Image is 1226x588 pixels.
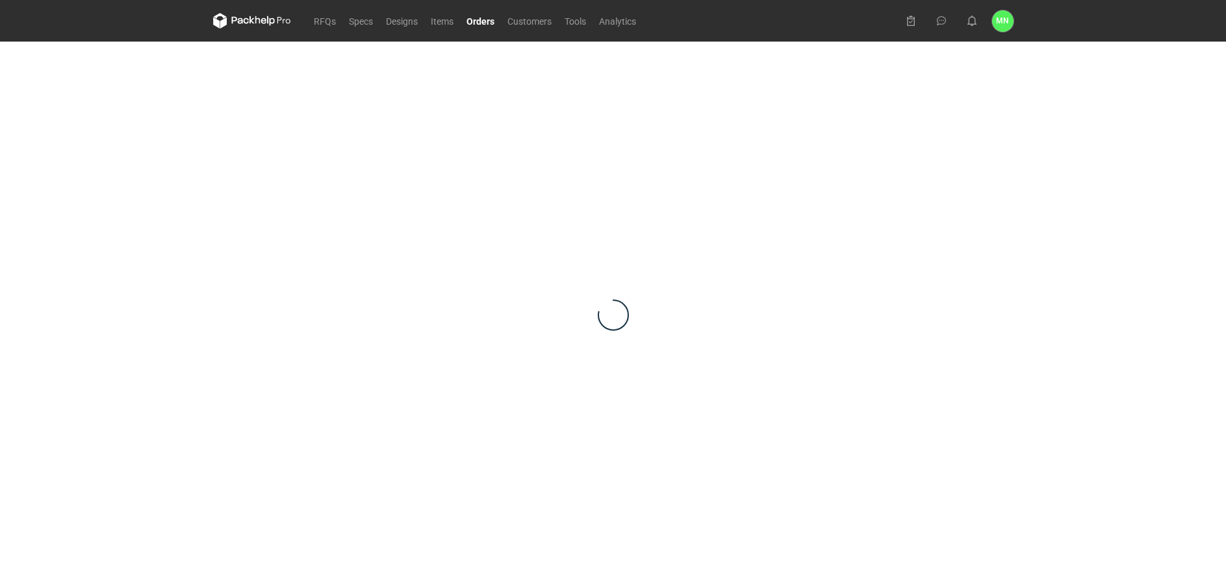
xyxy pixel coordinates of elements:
div: Małgorzata Nowotna [992,10,1014,32]
svg: Packhelp Pro [213,13,291,29]
a: Customers [501,13,558,29]
a: Orders [460,13,501,29]
a: Specs [342,13,379,29]
a: Designs [379,13,424,29]
button: MN [992,10,1014,32]
a: Tools [558,13,593,29]
a: Analytics [593,13,643,29]
a: RFQs [307,13,342,29]
a: Items [424,13,460,29]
